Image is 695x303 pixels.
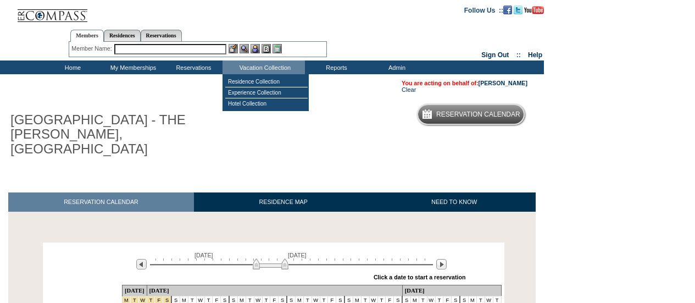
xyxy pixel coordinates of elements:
img: Reservations [262,44,271,53]
td: Residence Collection [225,76,308,87]
span: :: [516,51,521,59]
img: Become our fan on Facebook [503,5,512,14]
img: Next [436,259,447,269]
span: [DATE] [288,252,307,258]
td: Follow Us :: [464,5,503,14]
a: RESERVATION CALENDAR [8,192,194,212]
a: Help [528,51,542,59]
td: Reports [305,60,365,74]
td: My Memberships [102,60,162,74]
h5: Reservation Calendar [436,111,520,118]
a: Become our fan on Facebook [503,6,512,13]
img: b_edit.gif [229,44,238,53]
td: Home [41,60,102,74]
a: Members [70,30,104,42]
td: Hotel Collection [225,98,308,109]
a: Subscribe to our YouTube Channel [524,6,544,13]
a: Follow us on Twitter [514,6,522,13]
a: NEED TO KNOW [372,192,536,212]
img: Follow us on Twitter [514,5,522,14]
div: Click a date to start a reservation [374,274,466,280]
img: Subscribe to our YouTube Channel [524,6,544,14]
td: [DATE] [402,285,501,296]
a: RESIDENCE MAP [194,192,373,212]
a: [PERSON_NAME] [479,80,527,86]
td: Experience Collection [225,87,308,98]
h1: [GEOGRAPHIC_DATA] - THE [PERSON_NAME], [GEOGRAPHIC_DATA] [8,111,254,158]
img: View [240,44,249,53]
td: [DATE] [122,285,147,296]
a: Residences [104,30,141,41]
img: b_calculator.gif [273,44,282,53]
span: You are acting on behalf of: [402,80,527,86]
a: Clear [402,86,416,93]
td: Reservations [162,60,223,74]
img: Impersonate [251,44,260,53]
td: Vacation Collection [223,60,305,74]
span: [DATE] [194,252,213,258]
img: Previous [136,259,147,269]
a: Sign Out [481,51,509,59]
a: Reservations [141,30,182,41]
td: Admin [365,60,426,74]
td: [DATE] [147,285,402,296]
div: Member Name: [71,44,114,53]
